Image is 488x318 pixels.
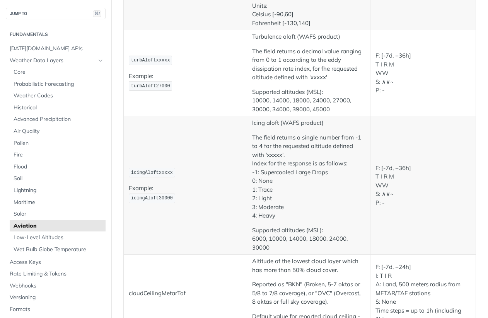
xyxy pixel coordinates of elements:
[14,210,104,218] span: Solar
[375,51,471,95] p: F: [-7d, +36h] T I R M WW S: ∧∨~ P: -
[14,187,104,194] span: Lightning
[10,282,104,290] span: Webhooks
[14,175,104,182] span: Soil
[252,280,365,306] p: Reported as "BKN" (Broken, 5-7 oktas or 5/8 to 7/8 coverage), or "OVC" (Overcast, 8 oktas or full...
[10,149,106,161] a: Fire
[252,226,365,252] p: Supported altitudes (MSL): 6000, 10000, 14000, 18000, 24000, 30000
[10,102,106,114] a: Historical
[252,32,365,41] p: Turbulence aloft (WAFS product)
[10,138,106,149] a: Pollen
[14,104,104,112] span: Historical
[131,58,170,63] span: turbAloftxxxxx
[6,304,106,315] a: Formats
[97,58,104,64] button: Hide subpages for Weather Data Layers
[14,163,104,171] span: Flood
[14,151,104,159] span: Fire
[252,257,365,274] p: Altitude of the lowest cloud layer which has more than 50% cloud cover.
[14,199,104,206] span: Maritime
[10,173,106,184] a: Soil
[10,258,104,266] span: Access Keys
[14,222,104,230] span: Aviation
[131,83,170,89] span: turbAloft27000
[10,161,106,173] a: Flood
[129,72,242,92] p: Example:
[10,185,106,196] a: Lightning
[14,92,104,100] span: Weather Codes
[6,257,106,268] a: Access Keys
[10,90,106,102] a: Weather Codes
[10,208,106,220] a: Solar
[6,268,106,280] a: Rate Limiting & Tokens
[129,289,242,298] p: cloudCeilingMetarTaf
[14,246,104,253] span: Wet Bulb Globe Temperature
[252,133,365,220] p: The field returns a single number from -1 to 4 for the requested altitude defined with 'xxxxx'. I...
[14,234,104,241] span: Low-Level Altitudes
[6,8,106,19] button: JUMP TO⌘/
[14,139,104,147] span: Pollen
[252,47,365,82] p: The field returns a decimal value ranging from 0 to 1 according to the eddy dissipation rate inde...
[14,68,104,76] span: Core
[375,164,471,207] p: F: [-7d, +36h] T I R M WW S: ∧∨~ P: -
[129,184,242,204] p: Example:
[10,45,104,53] span: [DATE][DOMAIN_NAME] APIs
[14,128,104,135] span: Air Quality
[252,88,365,114] p: Supported altitudes (MSL): 10000, 14000, 18000, 24000, 27000, 30000, 34000, 39000, 45000
[10,197,106,208] a: Maritime
[6,280,106,292] a: Webhooks
[14,80,104,88] span: Probabilistic Forecasting
[6,55,106,66] a: Weather Data LayersHide subpages for Weather Data Layers
[252,2,365,28] p: Units: Celsius [-90,60] Fahrenheit [-130,140]
[252,119,365,128] p: Icing aloft (WAFS product)
[93,10,101,17] span: ⌘/
[6,31,106,38] h2: Fundamentals
[6,292,106,303] a: Versioning
[10,294,104,301] span: Versioning
[10,232,106,243] a: Low-Level Altitudes
[10,244,106,255] a: Wet Bulb Globe Temperature
[10,57,96,65] span: Weather Data Layers
[10,306,104,313] span: Formats
[10,114,106,125] a: Advanced Precipitation
[10,78,106,90] a: Probabilistic Forecasting
[131,170,173,175] span: icingAloftxxxxx
[6,43,106,54] a: [DATE][DOMAIN_NAME] APIs
[10,66,106,78] a: Core
[14,116,104,123] span: Advanced Precipitation
[10,270,104,278] span: Rate Limiting & Tokens
[131,196,173,201] span: icingAloft30000
[10,220,106,232] a: Aviation
[10,126,106,137] a: Air Quality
